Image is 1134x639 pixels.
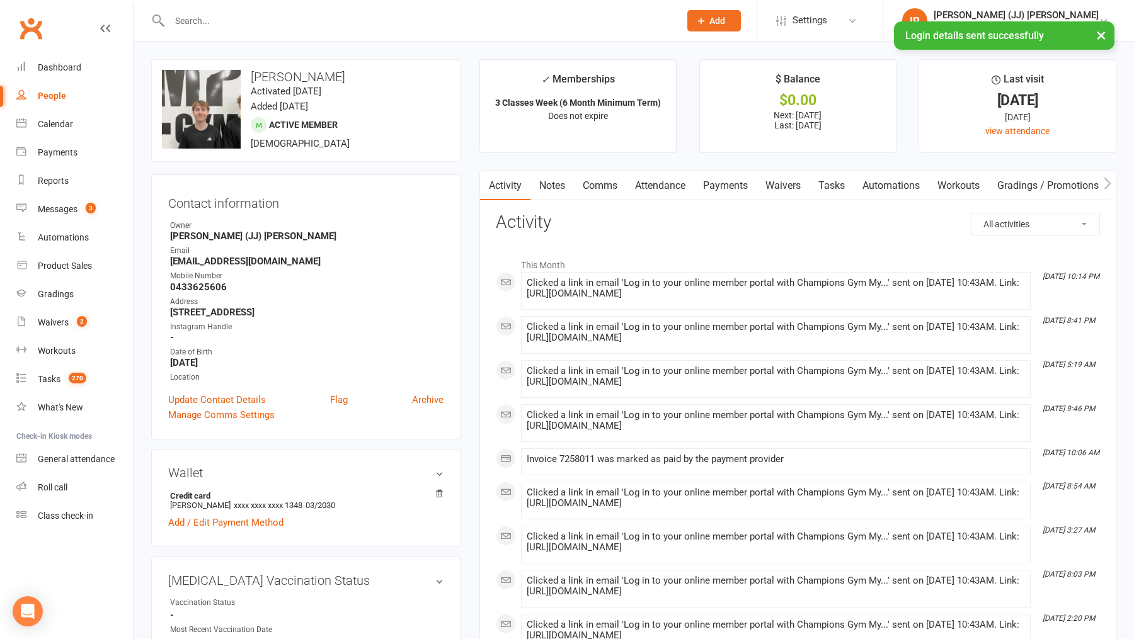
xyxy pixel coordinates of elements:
[1043,570,1095,579] i: [DATE] 8:03 PM
[16,337,133,365] a: Workouts
[929,171,988,200] a: Workouts
[162,70,241,149] img: image1750124060.png
[38,91,66,101] div: People
[170,296,444,308] div: Address
[16,195,133,223] a: Messages 3
[687,10,741,31] button: Add
[1090,21,1113,48] button: ×
[168,466,444,480] h3: Wallet
[306,500,335,510] span: 03/2030
[38,147,77,157] div: Payments
[170,609,444,621] strong: -
[170,491,437,500] strong: Credit card
[1043,448,1099,457] i: [DATE] 10:06 AM
[530,171,574,200] a: Notes
[16,252,133,280] a: Product Sales
[574,171,626,200] a: Comms
[527,410,1025,431] div: Clicked a link in email 'Log in to your online member portal with Champions Gym My...' sent on [D...
[170,307,444,318] strong: [STREET_ADDRESS]
[16,393,133,422] a: What's New
[170,346,444,358] div: Date of Birth
[16,54,133,82] a: Dashboard
[170,357,444,368] strong: [DATE]
[527,278,1025,299] div: Clicked a link in email 'Log in to your online member portal with Champions Gym My...' sent on [D...
[170,321,444,333] div: Instagram Handle
[234,500,302,510] span: xxxx xxxx xxxx 1348
[527,531,1025,553] div: Clicked a link in email 'Log in to your online member portal with Champions Gym My...' sent on [D...
[527,366,1025,387] div: Clicked a link in email 'Log in to your online member portal with Champions Gym My...' sent on [D...
[170,371,444,383] div: Location
[166,12,671,30] input: Search...
[38,119,73,129] div: Calendar
[711,110,885,130] p: Next: [DATE] Last: [DATE]
[13,596,43,626] div: Open Intercom Messenger
[170,230,444,242] strong: [PERSON_NAME] (JJ) [PERSON_NAME]
[931,110,1104,124] div: [DATE]
[170,597,274,609] div: Vaccination Status
[992,71,1044,94] div: Last visit
[168,489,444,512] li: [PERSON_NAME]
[495,98,661,108] strong: 3 Classes Week (6 Month Minimum Term)
[16,82,133,110] a: People
[16,139,133,167] a: Payments
[162,70,450,84] h3: [PERSON_NAME]
[1043,526,1095,534] i: [DATE] 3:27 AM
[527,487,1025,509] div: Clicked a link in email 'Log in to your online member portal with Champions Gym My...' sent on [D...
[251,86,321,97] time: Activated [DATE]
[38,204,77,214] div: Messages
[170,245,444,257] div: Email
[168,392,266,407] a: Update Contact Details
[38,317,69,327] div: Waivers
[1043,482,1095,490] i: [DATE] 8:54 AM
[496,252,1100,272] li: This Month
[38,346,76,356] div: Workouts
[934,9,1099,21] div: [PERSON_NAME] (JJ) [PERSON_NAME]
[38,454,115,464] div: General attendance
[16,473,133,502] a: Roll call
[269,120,338,130] span: Active member
[77,316,87,327] span: 2
[985,126,1050,136] a: view attendance
[38,482,67,492] div: Roll call
[15,13,47,44] a: Clubworx
[170,624,274,636] div: Most Recent Vaccination Date
[626,171,694,200] a: Attendance
[170,281,444,293] strong: 0433625606
[251,138,350,149] span: [DEMOGRAPHIC_DATA]
[527,575,1025,597] div: Clicked a link in email 'Log in to your online member portal with Champions Gym My...' sent on [D...
[1043,360,1095,369] i: [DATE] 5:19 AM
[69,373,86,383] span: 270
[168,191,444,210] h3: Contact information
[1043,316,1095,325] i: [DATE] 8:41 PM
[496,213,1100,232] h3: Activity
[988,171,1108,200] a: Gradings / Promotions
[412,392,444,407] a: Archive
[931,94,1104,107] div: [DATE]
[251,101,308,112] time: Added [DATE]
[757,171,810,200] a: Waivers
[16,167,133,195] a: Reports
[548,111,608,121] span: Does not expire
[38,62,81,72] div: Dashboard
[168,574,444,587] h3: [MEDICAL_DATA] Vaccination Status
[527,454,1025,465] div: Invoice 7258011 was marked as paid by the payment provider
[709,16,725,26] span: Add
[170,332,444,343] strong: -
[1043,272,1099,281] i: [DATE] 10:14 PM
[1043,404,1095,413] i: [DATE] 9:46 PM
[480,171,530,200] a: Activity
[16,365,133,393] a: Tasks 270
[810,171,854,200] a: Tasks
[16,502,133,530] a: Class kiosk mode
[330,392,348,407] a: Flag
[170,270,444,282] div: Mobile Number
[793,6,827,35] span: Settings
[170,220,444,232] div: Owner
[902,8,927,33] div: IR
[38,511,93,521] div: Class check-in
[694,171,757,200] a: Payments
[934,21,1099,32] div: Champions [PERSON_NAME]
[168,515,283,530] a: Add / Edit Payment Method
[16,110,133,139] a: Calendar
[38,374,60,384] div: Tasks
